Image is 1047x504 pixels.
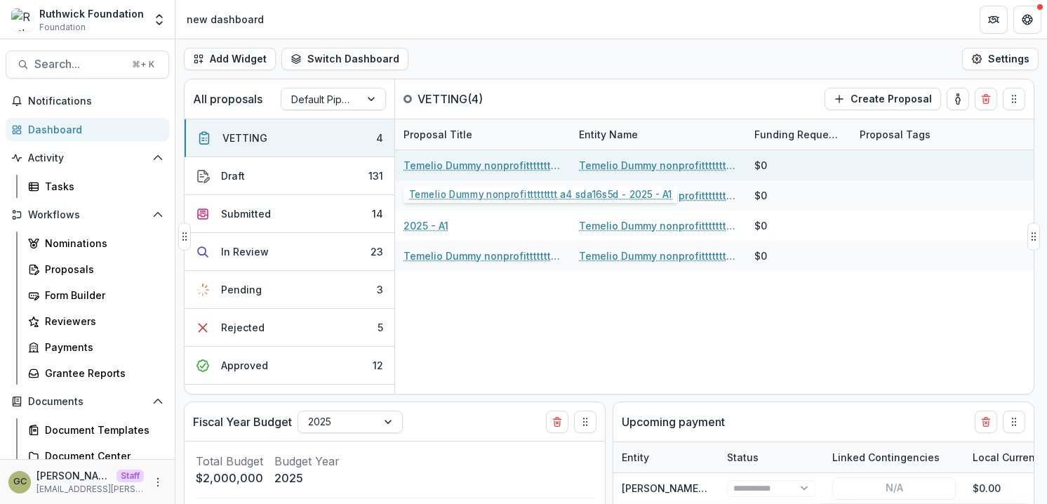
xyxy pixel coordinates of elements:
button: Add Widget [184,48,276,70]
a: Nominations [22,232,169,255]
div: Entity Name [571,127,646,142]
p: Budget Year [274,453,340,470]
div: Grace Chang [13,477,27,486]
div: Document Templates [45,423,158,437]
button: More [149,474,166,491]
div: $0 [754,188,767,203]
p: Upcoming payment [622,413,725,430]
nav: breadcrumb [181,9,269,29]
div: Entity Name [571,119,746,150]
button: Drag [574,411,596,433]
div: Proposals [45,262,158,277]
a: Temelio Dummy nonprofittttttttt a4 sda16s5d [579,188,738,203]
div: Proposal Title [395,127,481,142]
div: Nominations [45,236,158,251]
div: Status [719,450,767,465]
div: Approved [221,358,268,373]
span: Foundation [39,21,86,34]
button: Draft131 [185,157,394,195]
div: Proposal Tags [851,119,1027,150]
div: Linked Contingencies [824,442,964,472]
div: 3 [377,282,383,297]
div: Entity [613,450,658,465]
div: 4 [376,131,383,145]
div: Entity [613,442,719,472]
button: Open Activity [6,147,169,169]
button: Create Proposal [825,88,941,110]
div: Grantee Reports [45,366,158,380]
div: Proposal Tags [851,127,939,142]
button: Submitted14 [185,195,394,233]
a: Tasks [22,175,169,198]
p: All proposals [193,91,262,107]
a: Payments [22,336,169,359]
a: Proposals [22,258,169,281]
p: Total Budget [196,453,263,470]
div: 5 [378,320,383,335]
button: In Review23 [185,233,394,271]
div: Proposal Title [395,119,571,150]
a: Reviewers [22,310,169,333]
a: Temelio Dummy nonprofittttttttt a4 sda16s5d [579,248,738,263]
button: VETTING4 [185,119,394,157]
div: 23 [371,244,383,259]
div: Funding Requested [746,127,851,142]
button: Drag [178,223,191,251]
p: [PERSON_NAME] [36,468,111,483]
div: 131 [368,168,383,183]
button: Drag [1003,88,1025,110]
button: Open Documents [6,390,169,413]
div: In Review [221,244,269,259]
div: Payments [45,340,158,354]
img: Ruthwick Foundation [11,8,34,31]
button: Settings [962,48,1039,70]
div: $0 [754,248,767,263]
div: Document Center [45,449,158,463]
div: Pending [221,282,262,297]
div: 12 [373,358,383,373]
a: Temelio Dummy nonprofittttttttt a4 sda16s5d - 2025 - A1 [404,188,562,203]
div: Funding Requested [746,119,851,150]
button: Delete card [975,411,997,433]
div: Form Builder [45,288,158,303]
span: Activity [28,152,147,164]
button: Partners [980,6,1008,34]
span: Notifications [28,95,164,107]
div: Linked Contingencies [824,450,948,465]
div: ⌘ + K [129,57,157,72]
div: $0 [754,218,767,233]
a: Temelio Dummy nonprofittttttttt a4 sda16s5d [579,218,738,233]
a: Temelio Dummy nonprofittttttttt a4 sda16s5d [579,158,738,173]
button: Drag [1003,411,1025,433]
p: Fiscal Year Budget [193,413,292,430]
button: Delete card [975,88,997,110]
div: VETTING [222,131,267,145]
button: Delete card [546,411,568,433]
button: Rejected5 [185,309,394,347]
a: Grantee Reports [22,362,169,385]
a: Document Templates [22,418,169,442]
a: Temelio Dummy nonprofittttttttt a4 sda16s5d - 2025 - A1 [404,158,562,173]
a: Document Center [22,444,169,467]
div: Status [719,442,824,472]
button: Get Help [1013,6,1041,34]
a: [PERSON_NAME] Draft Test [622,482,753,494]
span: Workflows [28,209,147,221]
a: Form Builder [22,284,169,307]
button: Notifications [6,90,169,112]
div: Dashboard [28,122,158,137]
a: Dashboard [6,118,169,141]
div: Reviewers [45,314,158,329]
a: Temelio Dummy nonprofittttttttt a4 sda16s5d - 2025 - A1 [404,248,562,263]
button: Search... [6,51,169,79]
p: VETTING ( 4 ) [418,91,523,107]
p: [EMAIL_ADDRESS][PERSON_NAME][DOMAIN_NAME] [36,483,144,496]
button: Open entity switcher [149,6,169,34]
div: Rejected [221,320,265,335]
button: Drag [1027,223,1040,251]
span: Documents [28,396,147,408]
div: 14 [372,206,383,221]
